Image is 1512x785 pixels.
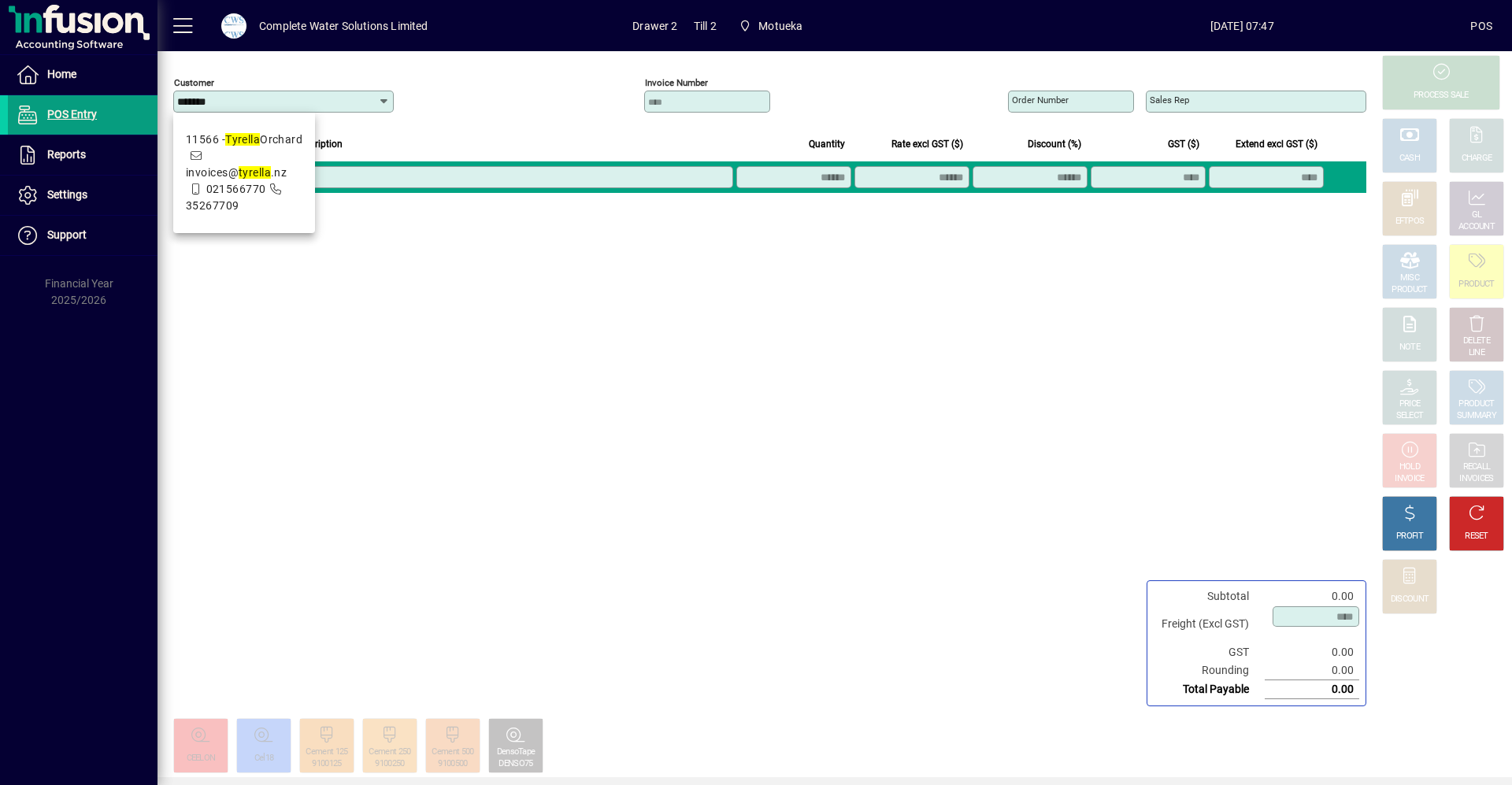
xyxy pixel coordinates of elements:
div: CEELON [187,753,216,765]
div: DISCOUNT [1391,594,1429,605]
div: Cement 250 [369,746,410,758]
em: Tyrella [225,133,260,146]
div: INVOICES [1459,473,1493,485]
mat-option: 11566 - Tyrella Orchard [173,119,315,227]
div: DELETE [1463,335,1490,347]
div: HOLD [1399,461,1420,473]
div: ACCOUNT [1458,221,1495,233]
span: Extend excl GST ($) [1236,135,1317,153]
mat-label: Order number [1012,94,1069,106]
a: Reports [8,135,157,175]
div: CHARGE [1462,153,1492,165]
span: GST ($) [1168,135,1199,153]
div: 11566 - Orchard [186,131,302,148]
td: 0.00 [1265,661,1359,680]
div: DENSO75 [498,758,532,770]
a: Settings [8,176,157,215]
span: 35267709 [186,199,239,212]
div: RECALL [1463,461,1491,473]
div: PRODUCT [1458,398,1494,410]
div: 9100500 [438,758,467,770]
td: GST [1154,643,1265,661]
td: Freight (Excl GST) [1154,605,1265,643]
span: Description [295,135,343,153]
span: Discount (%) [1028,135,1081,153]
td: Subtotal [1154,587,1265,605]
div: GL [1472,209,1482,221]
div: PROCESS SALE [1414,90,1469,102]
div: Complete Water Solutions Limited [259,13,428,39]
span: invoices@ .nz [186,166,287,179]
mat-label: Sales rep [1150,94,1189,106]
em: tyrella [239,166,271,179]
span: Reports [47,148,86,161]
div: CASH [1399,153,1420,165]
div: DensoTape [497,746,535,758]
div: PRODUCT [1458,279,1494,291]
div: EFTPOS [1395,216,1425,228]
a: Home [8,55,157,94]
div: INVOICE [1395,473,1424,485]
td: 0.00 [1265,680,1359,699]
span: Till 2 [694,13,717,39]
span: Support [47,228,87,241]
div: POS [1470,13,1492,39]
div: SUMMARY [1457,410,1496,422]
span: [DATE] 07:47 [1014,13,1470,39]
div: SELECT [1396,410,1424,422]
div: PROFIT [1396,531,1423,542]
mat-label: Customer [174,77,214,88]
td: Rounding [1154,661,1265,680]
div: 9100250 [375,758,404,770]
button: Profile [209,12,259,40]
a: Support [8,216,157,255]
div: NOTE [1399,342,1420,354]
div: 9100125 [312,758,341,770]
div: Cement 500 [432,746,473,758]
span: POS Entry [47,108,97,120]
div: Cement 125 [306,746,347,758]
div: MISC [1400,272,1419,284]
span: Motueka [758,13,802,39]
span: Settings [47,188,87,201]
span: 021566770 [206,183,266,195]
td: Total Payable [1154,680,1265,699]
div: PRODUCT [1392,284,1427,296]
td: 0.00 [1265,587,1359,605]
mat-label: Invoice number [645,77,708,88]
td: 0.00 [1265,643,1359,661]
div: LINE [1469,347,1484,359]
div: PRICE [1399,398,1421,410]
span: Drawer 2 [632,13,677,39]
span: Motueka [732,12,810,40]
div: RESET [1465,531,1488,542]
div: Cel18 [254,753,274,765]
span: Home [47,68,76,80]
span: Rate excl GST ($) [891,135,963,153]
span: Quantity [809,135,845,153]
